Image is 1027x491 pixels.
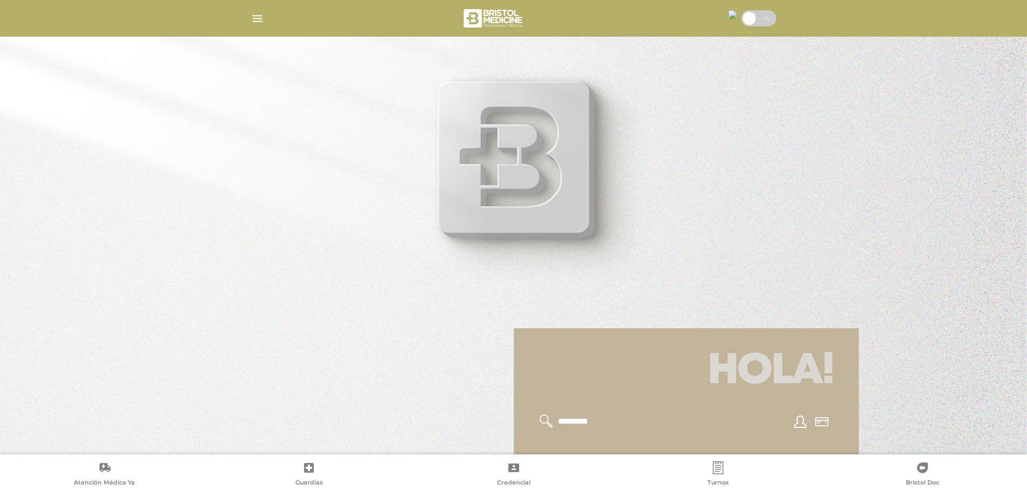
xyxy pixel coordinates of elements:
a: Atención Médica Ya [2,461,206,489]
span: Turnos [707,479,729,488]
span: Atención Médica Ya [74,479,135,488]
h1: Hola! [527,341,846,402]
img: bristol-medicine-blanco.png [462,5,526,31]
span: Credencial [497,479,530,488]
a: Credencial [411,461,616,489]
img: 16848 [728,10,737,19]
img: Cober_menu-lines-white.svg [251,12,264,25]
span: Guardias [295,479,323,488]
a: Bristol Doc [821,461,1025,489]
span: Bristol Doc [906,479,939,488]
a: Guardias [206,461,411,489]
a: Turnos [616,461,820,489]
